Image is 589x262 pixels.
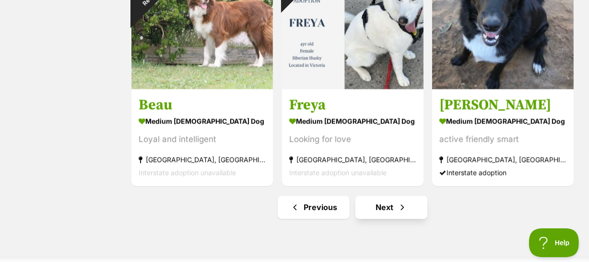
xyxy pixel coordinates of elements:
div: [GEOGRAPHIC_DATA], [GEOGRAPHIC_DATA] [439,153,566,166]
div: medium [DEMOGRAPHIC_DATA] Dog [439,114,566,128]
div: active friendly smart [439,133,566,146]
span: Interstate adoption unavailable [289,168,387,176]
h3: Freya [289,96,416,114]
div: Looking for love [289,133,416,146]
a: On HoldAdoption pending [282,81,424,91]
a: Previous page [278,196,350,219]
nav: Pagination [130,196,575,219]
div: medium [DEMOGRAPHIC_DATA] Dog [289,114,416,128]
span: Interstate adoption unavailable [139,168,236,176]
div: medium [DEMOGRAPHIC_DATA] Dog [139,114,266,128]
a: [PERSON_NAME] medium [DEMOGRAPHIC_DATA] Dog active friendly smart [GEOGRAPHIC_DATA], [GEOGRAPHIC_... [432,88,574,186]
h3: Beau [139,96,266,114]
a: Next page [355,196,427,219]
iframe: Help Scout Beacon - Open [529,228,579,257]
div: [GEOGRAPHIC_DATA], [GEOGRAPHIC_DATA] [289,153,416,166]
h3: [PERSON_NAME] [439,96,566,114]
div: Interstate adoption [439,166,566,179]
div: Loyal and intelligent [139,133,266,146]
a: Beau medium [DEMOGRAPHIC_DATA] Dog Loyal and intelligent [GEOGRAPHIC_DATA], [GEOGRAPHIC_DATA] Int... [131,88,273,186]
a: Freya medium [DEMOGRAPHIC_DATA] Dog Looking for love [GEOGRAPHIC_DATA], [GEOGRAPHIC_DATA] Interst... [282,88,424,186]
a: On HoldReviewing applications [131,81,273,91]
div: [GEOGRAPHIC_DATA], [GEOGRAPHIC_DATA] [139,153,266,166]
